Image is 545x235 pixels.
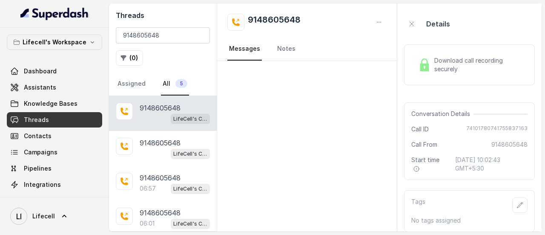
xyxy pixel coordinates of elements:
[140,208,181,218] p: 9148605648
[24,164,52,173] span: Pipelines
[411,216,528,225] p: No tags assigned
[24,67,57,75] span: Dashboard
[411,156,448,173] span: Start time
[20,7,89,20] img: light.svg
[24,116,49,124] span: Threads
[248,14,301,31] h2: 9148605648
[7,35,102,50] button: Lifecell's Workspace
[140,103,181,113] p: 9148605648
[227,38,387,61] nav: Tabs
[140,219,155,228] p: 06:01
[24,180,61,189] span: Integrations
[7,204,102,228] a: Lifecell
[7,96,102,111] a: Knowledge Bases
[411,197,425,213] p: Tags
[173,185,207,193] p: LifeCell's Call Assistant
[24,148,57,157] span: Campaigns
[227,38,262,61] a: Messages
[116,27,210,44] input: Search by Call ID or Phone Number
[116,10,210,20] h2: Threads
[24,83,56,92] span: Assistants
[161,73,189,96] a: All5
[7,112,102,128] a: Threads
[24,197,61,205] span: API Settings
[173,220,207,228] p: LifeCell's Call Assistant
[7,80,102,95] a: Assistants
[7,64,102,79] a: Dashboard
[116,73,147,96] a: Assigned
[24,132,52,140] span: Contacts
[466,125,528,133] span: 74101780741755837163
[7,161,102,176] a: Pipelines
[411,110,473,118] span: Conversation Details
[173,115,207,123] p: LifeCell's Call Assistant
[7,177,102,192] a: Integrations
[7,145,102,160] a: Campaigns
[418,58,431,71] img: Lock Icon
[140,173,181,183] p: 9148605648
[411,140,437,149] span: Call From
[175,79,187,88] span: 5
[173,150,207,158] p: LifeCell's Call Assistant
[455,156,528,173] span: [DATE] 10:02:43 GMT+5:30
[23,37,86,47] p: Lifecell's Workspace
[491,140,528,149] span: 9148605648
[411,125,429,133] span: Call ID
[7,193,102,209] a: API Settings
[116,73,210,96] nav: Tabs
[24,99,77,108] span: Knowledge Bases
[7,128,102,144] a: Contacts
[140,184,156,193] p: 06:57
[32,212,55,220] span: Lifecell
[16,212,22,221] text: LI
[116,50,143,66] button: (0)
[140,138,181,148] p: 9148605648
[434,56,524,73] span: Download call recording securely
[426,19,450,29] p: Details
[275,38,297,61] a: Notes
